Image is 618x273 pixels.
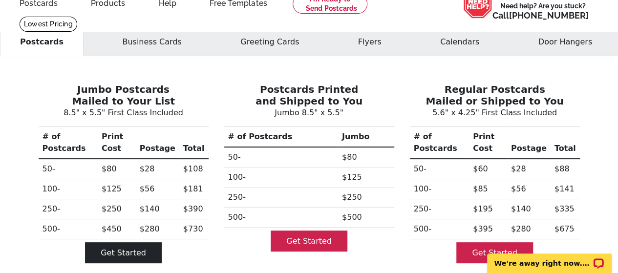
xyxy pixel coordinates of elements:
span: Need help? Are you stuck? [492,1,594,21]
th: 100- [410,179,469,199]
td: $140 [507,199,551,219]
td: $56 [136,179,179,199]
td: $250 [338,188,394,208]
td: $28 [136,159,179,179]
th: 50- [224,147,338,168]
button: Business Cards [102,28,201,56]
th: 50- [39,159,98,179]
th: Total [551,127,580,159]
th: 250- [224,188,338,208]
p: Jumbo 8.5" x 5.5" [224,107,394,119]
iframe: LiveChat chat widget [481,242,618,273]
a: Get Started [456,242,533,263]
td: $125 [338,168,394,188]
td: $390 [179,199,209,219]
td: $395 [469,219,507,239]
td: $60 [469,159,507,179]
th: # of Postcards [224,127,338,147]
td: $280 [507,219,551,239]
td: $140 [136,199,179,219]
th: 50- [410,159,469,179]
p: 8.5" x 5.5" First Class Included [39,107,209,119]
th: 250- [410,199,469,219]
td: $675 [551,219,580,239]
span: Call [492,10,589,21]
td: $125 [98,179,136,199]
td: $335 [551,199,580,219]
td: $181 [179,179,209,199]
th: 100- [39,179,98,199]
th: Jumbo [338,127,394,147]
h3: Jumbo Postcards Mailed to Your List [39,84,209,107]
th: Print Cost [469,127,507,159]
p: 5.6" x 4.25" First Class Included [410,107,580,119]
button: Calendars [420,28,499,56]
td: $28 [507,159,551,179]
td: $80 [98,159,136,179]
td: $85 [469,179,507,199]
th: 500- [224,208,338,228]
th: # of Postcards [39,127,98,159]
th: 100- [224,168,338,188]
h3: Regular Postcards Mailed or Shipped to You [410,84,580,107]
td: $88 [551,159,580,179]
td: $80 [338,147,394,168]
button: Greeting Cards [220,28,319,56]
th: Total [179,127,209,159]
td: $56 [507,179,551,199]
td: $730 [179,219,209,239]
td: $108 [179,159,209,179]
th: 500- [39,219,98,239]
th: Print Cost [98,127,136,159]
button: Door Hangers [518,28,612,56]
td: $195 [469,199,507,219]
td: $450 [98,219,136,239]
th: 250- [39,199,98,219]
td: $250 [98,199,136,219]
a: [PHONE_NUMBER] [509,10,589,21]
th: # of Postcards [410,127,469,159]
th: Postage [507,127,551,159]
td: $141 [551,179,580,199]
a: Get Started [271,231,347,252]
button: Flyers [338,28,402,56]
td: $280 [136,219,179,239]
th: Postage [136,127,179,159]
a: Get Started [85,242,162,263]
td: $500 [338,208,394,228]
h3: Postcards Printed and Shipped to You [224,84,394,107]
th: 500- [410,219,469,239]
